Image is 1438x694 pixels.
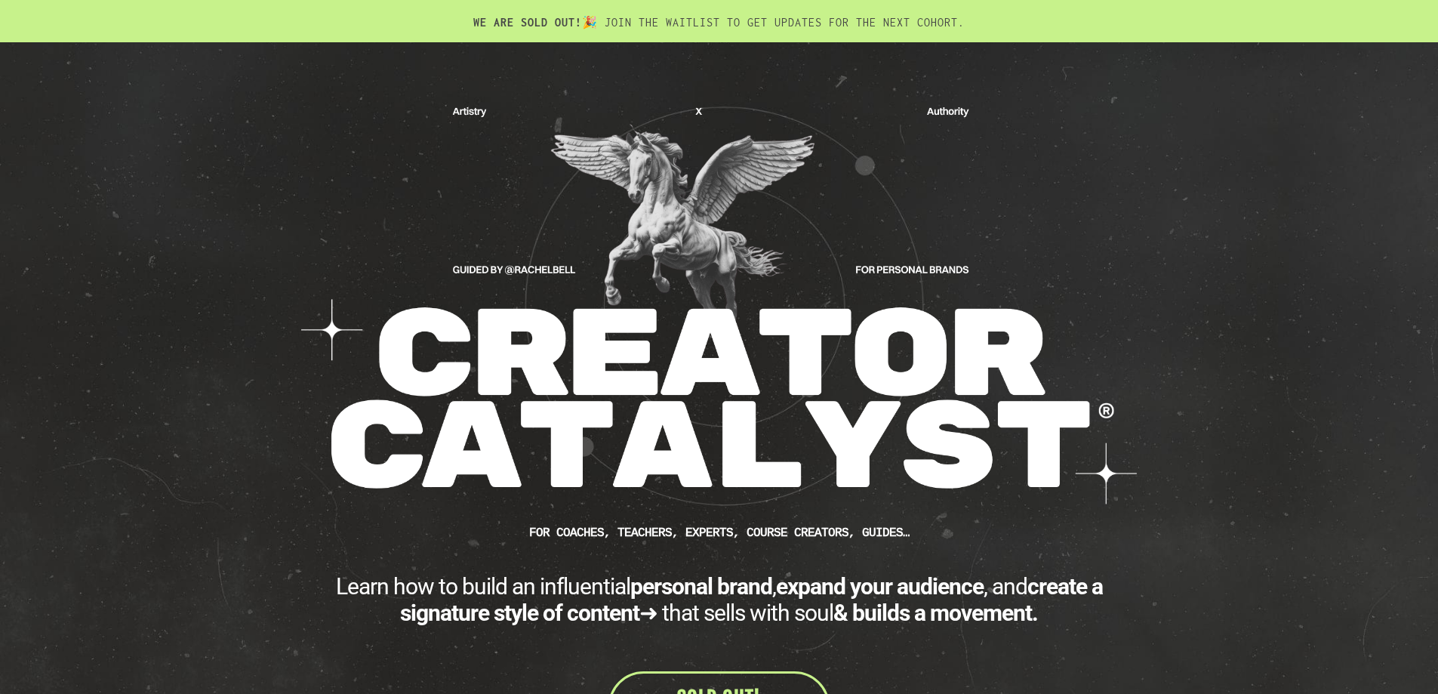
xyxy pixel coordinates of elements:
b: & builds a movement. [833,600,1038,626]
b: FOR Coaches, teachers, experts, course creators, guides… [529,526,910,539]
h2: 🎉 JOIN THE WAITLIST TO GET UPDATES FOR THE NEXT COHORT. [304,15,1135,42]
div: Learn how to build an influential , , and ➜ that sells with soul [304,573,1135,626]
b: create a signature style of content [400,573,1103,626]
b: WE ARE SOLD OUT! [473,16,582,29]
b: personal brand [630,573,772,600]
b: expand your audience [776,573,984,600]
